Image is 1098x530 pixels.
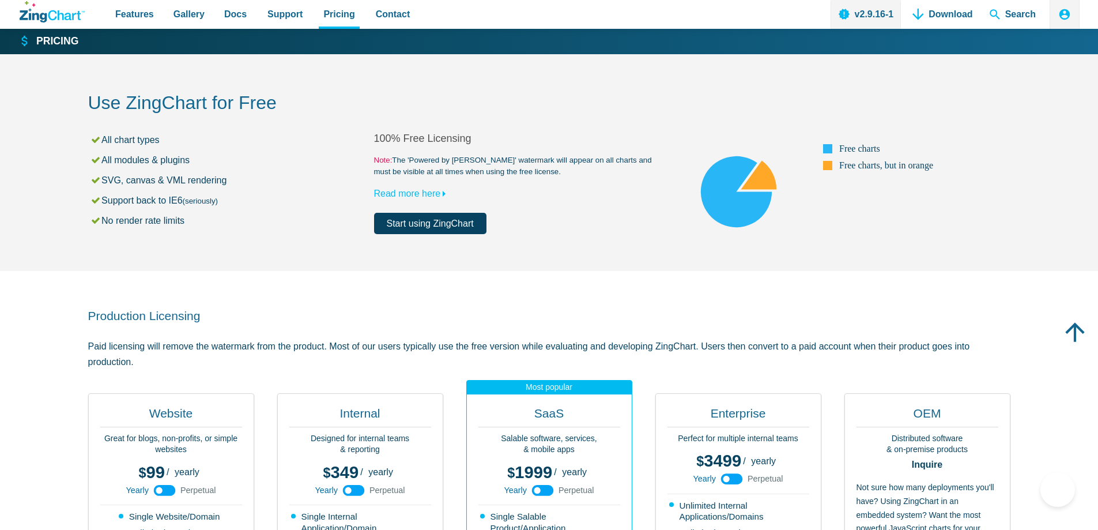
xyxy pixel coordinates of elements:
[693,475,715,483] span: Yearly
[289,433,431,456] p: Designed for internal teams & reporting
[478,405,620,427] h2: SaaS
[119,511,225,523] li: Single Website/Domain
[183,197,218,205] small: (seriously)
[376,6,410,22] span: Contact
[90,172,374,188] li: SVG, canvas & VML rendering
[696,452,741,470] span: 3499
[374,156,393,164] span: Note:
[507,463,552,482] span: 1999
[323,463,359,482] span: 349
[315,486,337,494] span: Yearly
[748,475,783,483] span: Perpetual
[374,155,660,178] small: The 'Powered by [PERSON_NAME]' watermark will appear on all charts and must be visible at all tim...
[751,456,776,466] span: yearly
[167,468,169,477] span: /
[20,1,85,22] a: ZingChart Logo. Click to return to the homepage
[559,486,594,494] span: Perpetual
[554,468,556,477] span: /
[88,339,1010,370] p: Paid licensing will remove the watermark from the product. Most of our users typically use the fr...
[743,457,745,466] span: /
[667,405,809,427] h2: Enterprise
[369,486,405,494] span: Perpetual
[669,500,809,523] li: Unlimited Internal Applications/Domains
[504,486,526,494] span: Yearly
[267,6,303,22] span: Support
[126,486,148,494] span: Yearly
[100,433,242,456] p: Great for blogs, non-profits, or simple websites
[20,35,78,48] a: Pricing
[90,132,374,148] li: All chart types
[180,486,216,494] span: Perpetual
[175,467,199,477] span: yearly
[139,463,165,482] span: 99
[115,6,154,22] span: Features
[1040,472,1075,507] iframe: Toggle Customer Support
[856,405,998,427] h2: OEM
[88,91,1010,117] h2: Use ZingChart for Free
[90,193,374,208] li: Support back to IE6
[90,213,374,228] li: No render rate limits
[360,468,363,477] span: /
[100,405,242,427] h2: Website
[173,6,205,22] span: Gallery
[856,460,998,469] strong: Inquire
[478,433,620,456] p: Salable software, services, & mobile apps
[368,467,393,477] span: yearly
[374,132,660,145] h2: 100% Free Licensing
[36,36,78,47] strong: Pricing
[374,213,486,234] a: Start using ZingChart
[323,6,354,22] span: Pricing
[562,467,587,477] span: yearly
[90,152,374,168] li: All modules & plugins
[224,6,247,22] span: Docs
[856,433,998,456] p: Distributed software & on-premise products
[667,433,809,445] p: Perfect for multiple internal teams
[88,308,1010,324] h2: Production Licensing
[374,189,451,198] a: Read more here
[289,405,431,427] h2: Internal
